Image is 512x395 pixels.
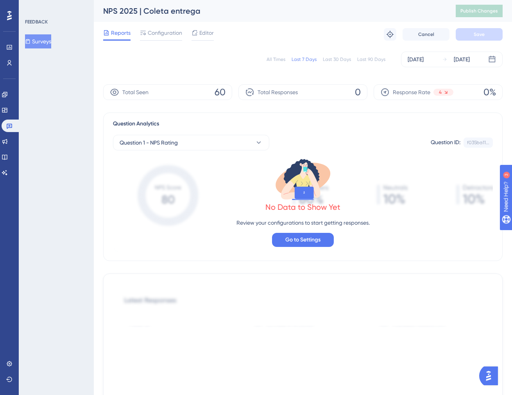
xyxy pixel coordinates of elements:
span: Question Analytics [113,119,159,129]
span: Publish Changes [460,8,498,14]
span: Total Responses [258,88,298,97]
span: Editor [199,28,214,38]
div: Last 30 Days [323,56,351,63]
div: f035ba11... [467,139,489,146]
span: 4 [439,89,442,95]
button: Question 1 - NPS Rating [113,135,269,150]
span: Configuration [148,28,182,38]
div: No Data to Show Yet [265,202,340,213]
div: All Times [267,56,285,63]
span: Save [474,31,485,38]
div: Question ID: [431,138,460,148]
div: FEEDBACK [25,19,48,25]
p: Review your configurations to start getting responses. [236,218,370,227]
button: Cancel [403,28,449,41]
span: Reports [111,28,131,38]
div: [DATE] [454,55,470,64]
span: Need Help? [18,2,49,11]
button: Surveys [25,34,51,48]
span: Total Seen [122,88,149,97]
div: 3 [54,4,57,10]
span: Question 1 - NPS Rating [120,138,178,147]
div: [DATE] [408,55,424,64]
span: Response Rate [393,88,430,97]
div: NPS 2025 | Coleta entrega [103,5,436,16]
button: Publish Changes [456,5,503,17]
button: Go to Settings [272,233,334,247]
span: Cancel [418,31,434,38]
iframe: UserGuiding AI Assistant Launcher [479,364,503,388]
span: 60 [215,86,226,98]
div: Last 7 Days [292,56,317,63]
span: Go to Settings [285,235,320,245]
span: 0 [355,86,361,98]
button: Save [456,28,503,41]
span: 0% [483,86,496,98]
div: Last 90 Days [357,56,385,63]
